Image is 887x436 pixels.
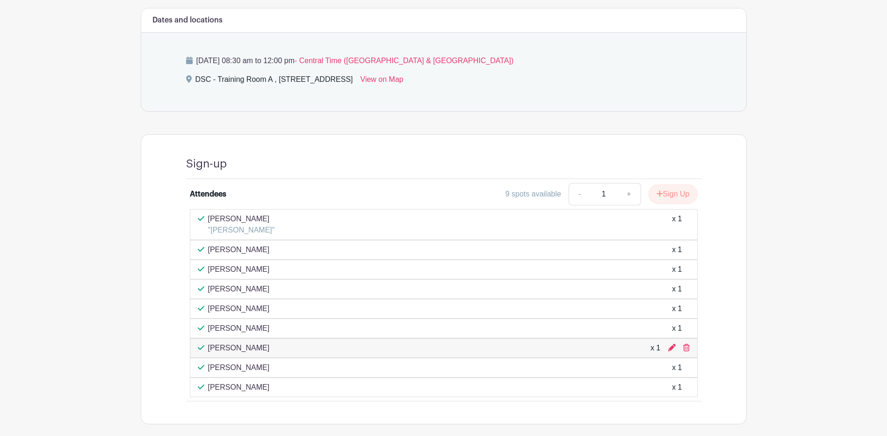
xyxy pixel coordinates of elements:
[650,342,660,354] div: x 1
[152,16,223,25] h6: Dates and locations
[208,323,270,334] p: [PERSON_NAME]
[672,382,682,393] div: x 1
[208,342,270,354] p: [PERSON_NAME]
[208,382,270,393] p: [PERSON_NAME]
[195,74,353,89] div: DSC - Training Room A , [STREET_ADDRESS]
[186,157,227,171] h4: Sign-up
[208,303,270,314] p: [PERSON_NAME]
[208,362,270,373] p: [PERSON_NAME]
[208,264,270,275] p: [PERSON_NAME]
[208,213,275,225] p: [PERSON_NAME]
[569,183,590,205] a: -
[672,213,682,236] div: x 1
[649,184,698,204] button: Sign Up
[672,303,682,314] div: x 1
[208,225,275,236] p: "[PERSON_NAME]"
[295,57,513,65] span: - Central Time ([GEOGRAPHIC_DATA] & [GEOGRAPHIC_DATA])
[190,189,226,200] div: Attendees
[208,244,270,255] p: [PERSON_NAME]
[186,55,701,66] p: [DATE] 08:30 am to 12:00 pm
[672,323,682,334] div: x 1
[505,189,561,200] div: 9 spots available
[672,362,682,373] div: x 1
[672,283,682,295] div: x 1
[672,264,682,275] div: x 1
[617,183,641,205] a: +
[208,283,270,295] p: [PERSON_NAME]
[672,244,682,255] div: x 1
[361,74,404,89] a: View on Map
